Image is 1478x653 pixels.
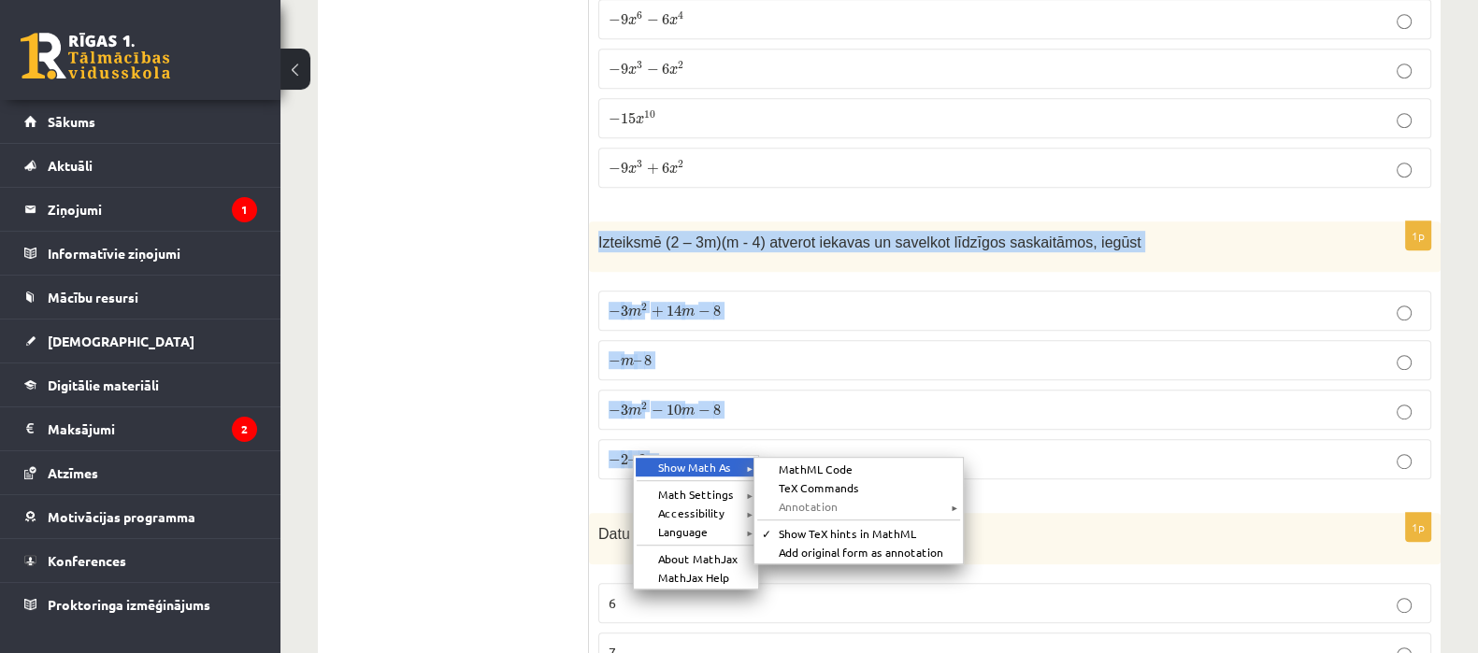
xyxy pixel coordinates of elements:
div: Show Math As [636,458,756,476]
div: MathJax Help [636,568,756,587]
span: ► [746,460,754,475]
span: ► [746,487,754,502]
div: Annotation [756,497,961,516]
span: ► [746,524,754,539]
div: Math Settings [636,485,756,504]
div: About MathJax [636,549,756,568]
div: Add original form as annotation [756,543,961,561]
span: ✓ [762,526,771,541]
span: ► [951,499,959,514]
div: MathML Code [756,460,961,478]
div: Language [636,522,756,541]
div: TeX Commands [756,478,961,497]
span: ► [746,505,754,520]
div: Accessibility [636,504,756,522]
div: Show TeX hints in MathML [756,524,961,543]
